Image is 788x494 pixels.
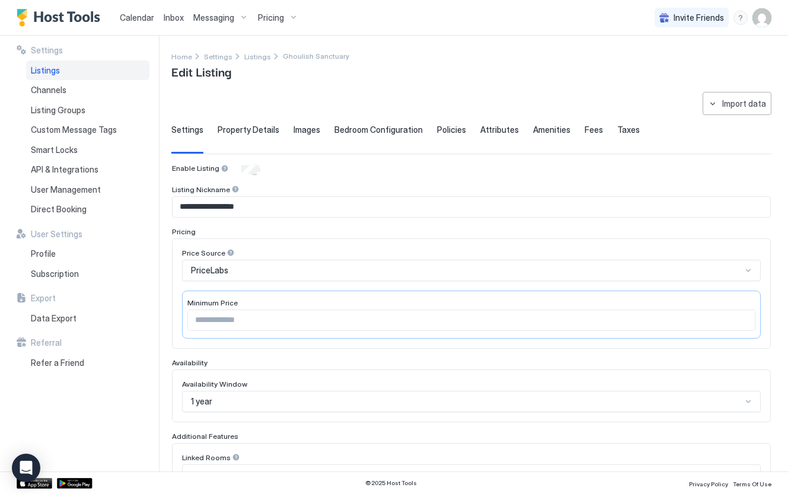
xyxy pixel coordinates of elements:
[31,248,56,259] span: Profile
[437,125,466,135] span: Policies
[120,12,154,23] span: Calendar
[17,9,106,27] a: Host Tools Logo
[31,164,98,175] span: API & Integrations
[182,380,247,388] span: Availability Window
[171,50,192,62] div: Breadcrumb
[689,477,728,489] a: Privacy Policy
[31,313,76,324] span: Data Export
[31,293,56,304] span: Export
[187,298,238,307] span: Minimum Price
[674,12,724,23] span: Invite Friends
[31,105,85,116] span: Listing Groups
[172,185,230,194] span: Listing Nickname
[204,50,232,62] div: Breadcrumb
[26,100,149,120] a: Listing Groups
[283,52,349,60] span: Breadcrumb
[31,125,117,135] span: Custom Message Tags
[365,479,417,487] span: © 2025 Host Tools
[26,140,149,160] a: Smart Locks
[31,358,84,368] span: Refer a Friend
[171,50,192,62] a: Home
[26,120,149,140] a: Custom Message Tags
[191,265,228,276] span: PriceLabs
[164,11,184,24] a: Inbox
[26,60,149,81] a: Listings
[689,480,728,487] span: Privacy Policy
[31,184,101,195] span: User Management
[31,337,62,348] span: Referral
[31,204,87,215] span: Direct Booking
[293,125,320,135] span: Images
[26,264,149,284] a: Subscription
[193,12,234,23] span: Messaging
[722,97,766,110] div: Import data
[31,145,78,155] span: Smart Locks
[182,453,231,462] span: Linked Rooms
[173,197,770,217] input: Input Field
[204,50,232,62] a: Settings
[26,199,149,219] a: Direct Booking
[171,62,231,80] span: Edit Listing
[188,310,755,330] input: Input Field
[733,11,748,25] div: menu
[480,125,519,135] span: Attributes
[26,160,149,180] a: API & Integrations
[57,478,92,489] a: Google Play Store
[172,358,208,367] span: Availability
[733,480,771,487] span: Terms Of Use
[31,229,82,240] span: User Settings
[171,52,192,61] span: Home
[244,52,271,61] span: Listings
[172,227,196,236] span: Pricing
[703,92,771,115] button: Import data
[752,8,771,27] div: User profile
[31,45,63,56] span: Settings
[31,269,79,279] span: Subscription
[26,244,149,264] a: Profile
[733,477,771,489] a: Terms Of Use
[172,432,238,441] span: Additional Features
[585,125,603,135] span: Fees
[164,12,184,23] span: Inbox
[617,125,640,135] span: Taxes
[334,125,423,135] span: Bedroom Configuration
[17,478,52,489] a: App Store
[26,180,149,200] a: User Management
[244,50,271,62] div: Breadcrumb
[171,125,203,135] span: Settings
[533,125,570,135] span: Amenities
[26,308,149,329] a: Data Export
[258,12,284,23] span: Pricing
[191,396,212,407] span: 1 year
[244,50,271,62] a: Listings
[26,80,149,100] a: Channels
[31,85,66,95] span: Channels
[182,248,225,257] span: Price Source
[12,454,40,482] div: Open Intercom Messenger
[120,11,154,24] a: Calendar
[26,353,149,373] a: Refer a Friend
[218,125,279,135] span: Property Details
[31,65,60,76] span: Listings
[172,164,219,173] span: Enable Listing
[204,52,232,61] span: Settings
